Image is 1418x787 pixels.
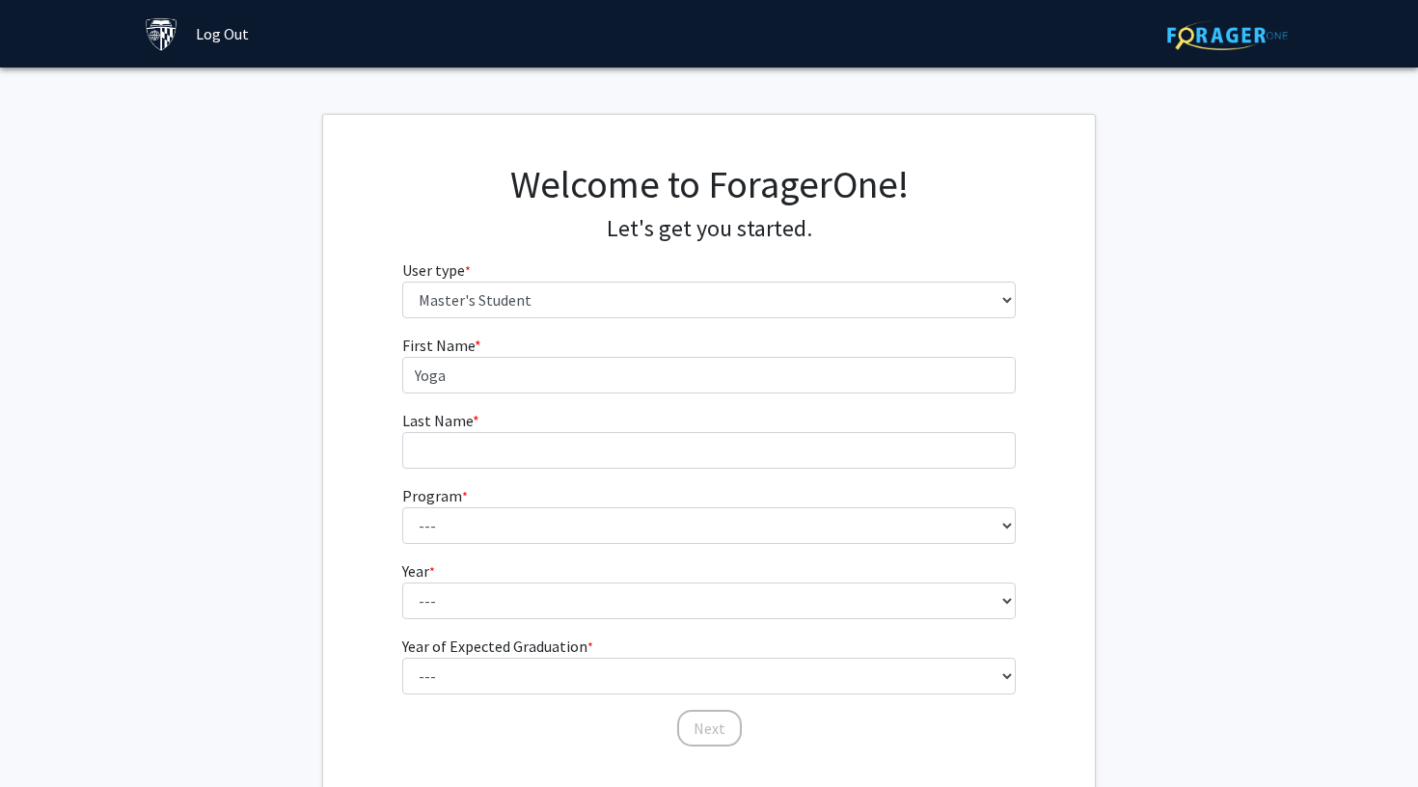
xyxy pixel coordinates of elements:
[402,559,435,583] label: Year
[402,336,475,355] span: First Name
[14,700,82,773] iframe: Chat
[1167,20,1288,50] img: ForagerOne Logo
[402,215,1017,243] h4: Let's get you started.
[402,635,593,658] label: Year of Expected Graduation
[145,17,178,51] img: Johns Hopkins University Logo
[402,258,471,282] label: User type
[402,411,473,430] span: Last Name
[402,161,1017,207] h1: Welcome to ForagerOne!
[402,484,468,507] label: Program
[677,710,742,746] button: Next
